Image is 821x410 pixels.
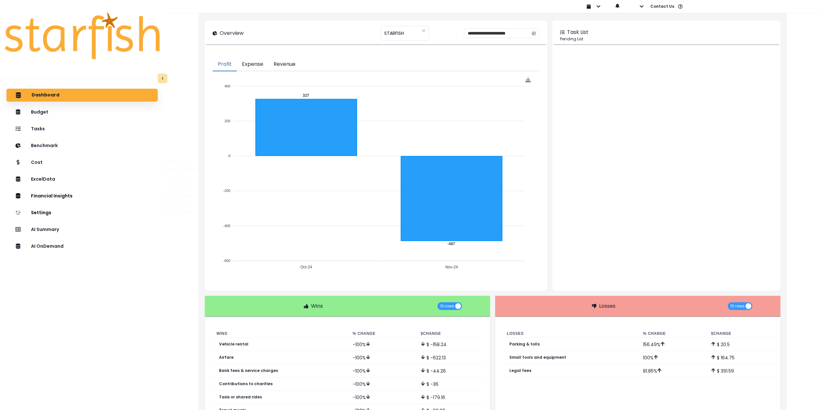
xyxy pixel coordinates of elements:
tspan: 0 [228,154,230,158]
p: Pending List [560,36,773,42]
td: 156.49 % [638,338,706,351]
p: Airfare [219,355,234,360]
td: $ 391.59 [706,364,774,377]
img: Download Profit [526,77,531,83]
td: $ -44.26 [416,364,484,377]
tspan: Nov-24 [446,265,458,270]
td: $ -622.13 [416,351,484,364]
div: Menu [526,77,531,83]
td: -100 % [347,377,416,391]
p: Small tools and equipment [509,355,566,360]
button: Financial Insights [6,189,158,202]
p: Taxis or shared rides [219,395,262,399]
td: -100 % [347,351,416,364]
p: Wins [311,302,323,310]
button: Alias and Classification [161,174,218,183]
button: Tasks [6,122,158,135]
button: Manage Integrations [161,165,218,174]
p: Losses [599,302,616,310]
td: 81.85 % [638,364,706,377]
tspan: 200 [225,119,230,123]
button: Manage Exclusions [161,200,218,208]
span: 10 rows [440,302,454,310]
th: Losses [502,330,638,338]
th: % Change [347,330,416,338]
tspan: 400 [225,84,230,88]
p: Parking & tolls [509,342,540,346]
td: $ -158.24 [416,338,484,351]
button: ExcelData [6,173,158,185]
p: Task List [567,28,588,36]
td: $ -36 [416,377,484,391]
tspan: -200 [223,189,230,193]
td: $ 164.75 [706,351,774,364]
td: $ -179.16 [416,391,484,404]
p: Benchmark [31,143,58,148]
button: Benchmark [6,139,158,152]
button: Settings [6,206,158,219]
button: Manage Users [161,157,218,165]
p: Contributions to charities [219,382,273,386]
p: Dashboard [32,92,59,98]
th: % Change [638,330,706,338]
button: Dashboard [6,89,158,102]
button: Cost [6,156,158,169]
td: $ 20.5 [706,338,774,351]
p: ExcelData [31,176,55,182]
button: Budget [6,105,158,118]
p: AI OnDemand [31,244,64,249]
p: Overview [220,29,244,37]
td: 100 % [638,351,706,364]
svg: close [422,29,426,33]
tspan: -400 [223,224,230,228]
button: Profit [213,58,237,71]
button: AI Summary [6,223,158,236]
p: Tasks [31,126,45,132]
span: STARFISH [384,26,404,40]
p: Cost [31,160,43,165]
p: Legal fees [509,368,531,373]
button: Expense [237,58,268,71]
th: $ Change [706,330,774,338]
button: Manage Privilege [161,191,218,200]
tspan: Oct-24 [300,265,312,270]
p: Vehicle rental [219,342,248,346]
td: -100 % [347,338,416,351]
th: Wins [211,330,347,338]
td: -100 % [347,364,416,377]
p: AI Summary [31,227,59,232]
button: Manage Budget [161,208,218,217]
td: -100 % [347,391,416,404]
p: Budget [31,109,48,115]
button: Revenue [268,58,301,71]
span: 10 rows [730,302,745,310]
button: Manage Roles [161,183,218,191]
button: Clear [422,27,426,34]
tspan: -600 [223,259,230,263]
svg: calendar [532,31,536,35]
p: Bank fees & service charges [219,368,278,373]
th: $ Change [416,330,484,338]
button: AI OnDemand [6,240,158,253]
